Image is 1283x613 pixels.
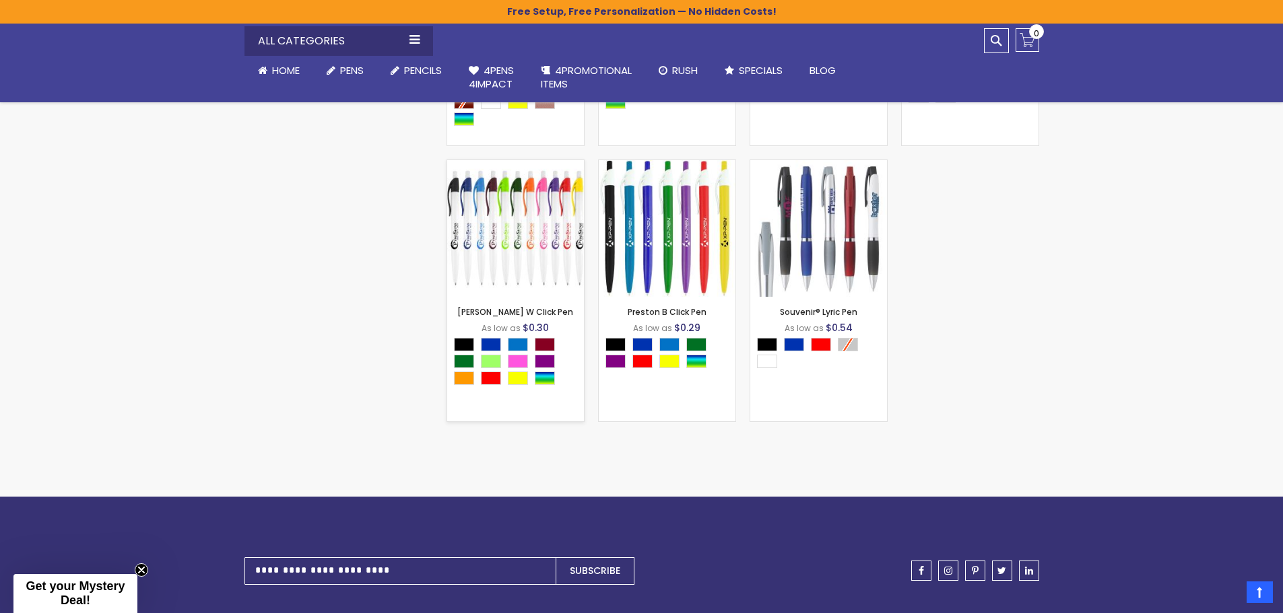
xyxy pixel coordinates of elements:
div: Select A Color [605,338,735,371]
button: Subscribe [556,557,634,585]
div: Assorted [686,355,706,368]
span: twitter [997,566,1006,575]
span: Rush [672,63,698,77]
div: All Categories [244,26,433,56]
div: Purple [605,355,626,368]
span: Subscribe [570,564,620,577]
span: 4Pens 4impact [469,63,514,91]
div: White [757,355,777,368]
div: Get your Mystery Deal!Close teaser [13,574,137,613]
span: instagram [944,566,952,575]
div: Blue Light [659,338,680,351]
img: Preston W Click Pen [447,160,584,297]
a: 4Pens4impact [455,56,527,100]
span: 0 [1034,27,1039,40]
span: facebook [919,566,924,575]
div: Black [454,338,474,351]
div: Red [811,338,831,351]
div: Red [481,371,501,385]
div: Black [605,338,626,351]
div: Blue [632,338,653,351]
button: Close teaser [135,563,148,577]
div: Green Light [481,355,501,368]
a: Souvenir® Lyric Pen [750,159,887,171]
a: pinterest [965,561,985,581]
div: White [481,96,501,109]
a: Souvenir® Lyric Pen [780,306,857,318]
div: Natural [535,96,555,109]
a: Rush [645,56,711,85]
div: Blue [784,338,804,351]
span: Specials [739,63,783,77]
span: Home [272,63,300,77]
div: Orange [454,371,474,385]
a: facebook [911,561,931,581]
div: Assorted [605,96,626,109]
a: Blog [796,56,849,85]
a: twitter [992,561,1012,581]
span: $0.30 [523,321,549,334]
span: $0.54 [826,321,853,334]
span: linkedin [1025,566,1033,575]
span: As low as [633,322,672,334]
img: Souvenir® Lyric Pen [750,160,887,297]
a: Preston B Click Pen [599,159,735,171]
div: Black [757,338,777,351]
a: instagram [938,561,958,581]
span: Pens [340,63,364,77]
div: Blue [481,338,501,351]
div: Burgundy [535,338,555,351]
a: Home [244,56,313,85]
span: Get your Mystery Deal! [26,579,125,607]
a: Pencils [377,56,455,85]
div: Yellow [659,355,680,368]
a: linkedin [1019,561,1039,581]
div: Blue Light [508,338,528,351]
a: Top [1247,581,1273,603]
div: Yellow [508,371,528,385]
a: Pens [313,56,377,85]
span: As low as [785,322,824,334]
div: Purple [535,355,555,368]
a: Preston B Click Pen [628,306,706,318]
div: Assorted [535,371,555,385]
div: Select A Color [454,338,584,388]
span: Blog [810,63,836,77]
div: Green [454,355,474,368]
span: $0.29 [674,321,700,334]
div: Yellow [508,96,528,109]
img: Preston B Click Pen [599,160,735,297]
a: [PERSON_NAME] W Click Pen [457,306,573,318]
a: Specials [711,56,796,85]
span: Pencils [404,63,442,77]
div: Pink [508,355,528,368]
div: Select A Color [757,338,887,371]
div: Red [632,355,653,368]
a: Preston W Click Pen [447,159,584,171]
div: Assorted [454,112,474,126]
div: Green [686,338,706,351]
a: 0 [1016,28,1039,52]
span: pinterest [972,566,979,575]
span: As low as [482,322,521,334]
span: 4PROMOTIONAL ITEMS [541,63,632,91]
a: 4PROMOTIONALITEMS [527,56,645,100]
